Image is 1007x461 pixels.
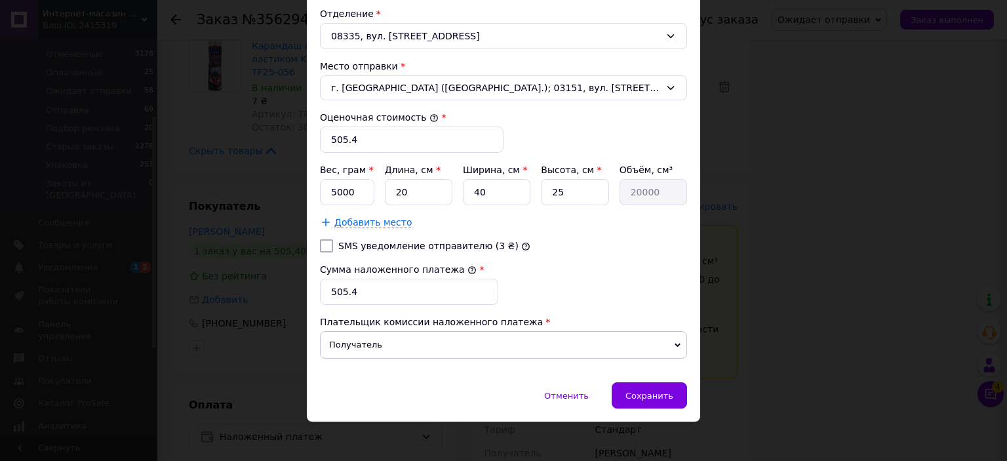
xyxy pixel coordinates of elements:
div: Объём, см³ [620,163,687,176]
div: Место отправки [320,60,687,73]
span: Добавить место [334,217,412,228]
span: Сохранить [625,391,673,401]
span: Отменить [544,391,589,401]
label: Оценочная стоимость [320,112,439,123]
label: Длина, см [385,165,441,175]
span: г. [GEOGRAPHIC_DATA] ([GEOGRAPHIC_DATA].); 03151, вул. [STREET_ADDRESS] [331,81,660,94]
span: Получатель [320,331,687,359]
label: Ширина, см [463,165,527,175]
label: Высота, см [541,165,601,175]
label: Вес, грам [320,165,374,175]
label: SMS уведомление отправителю (3 ₴) [338,241,519,251]
div: 08335, вул. [STREET_ADDRESS] [320,23,687,49]
span: Плательщик комиссии наложенного платежа [320,317,543,327]
div: Отделение [320,7,687,20]
label: Сумма наложенного платежа [320,264,477,275]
